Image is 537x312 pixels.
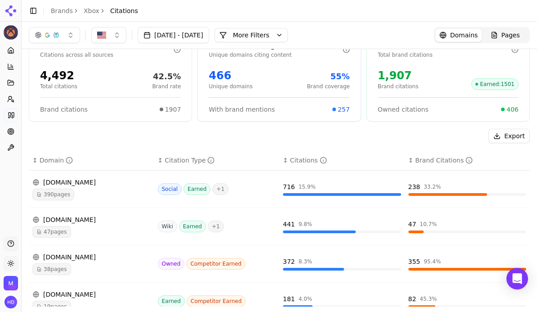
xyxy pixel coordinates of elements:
button: Current brand: Xbox [4,25,18,40]
nav: breadcrumb [51,6,138,15]
p: Total brand citations [378,51,511,59]
span: Earned : 1501 [471,78,519,90]
span: + 1 [212,183,228,195]
p: Citations across all sources [40,51,174,59]
div: 181 [283,294,295,303]
div: 55% [307,70,349,83]
th: citationTypes [154,150,280,171]
span: Brand citations [40,105,88,114]
div: ↕Brand Citations [408,156,527,165]
a: Xbox [84,6,99,15]
img: Xbox [4,25,18,40]
div: 9.8 % [299,221,313,228]
span: Social [158,183,182,195]
span: Owned [158,258,185,270]
span: Competitor Earned [187,295,246,307]
p: Brand coverage [307,83,349,90]
div: 8.3 % [299,258,313,265]
img: US [97,31,106,40]
span: 406 [506,105,519,114]
button: [DATE] - [DATE] [138,27,209,43]
span: Earned [183,183,210,195]
div: 82 [408,294,416,303]
span: 1907 [165,105,181,114]
div: ↕Domain [32,156,151,165]
div: Citation Type [165,156,215,165]
div: 15.9 % [299,183,316,190]
div: 716 [283,182,295,191]
div: 33.2 % [424,183,441,190]
p: Brand citations [378,83,419,90]
div: 466 [209,68,252,83]
span: Competitor Earned [186,258,246,270]
div: Domain [40,156,73,165]
div: 372 [283,257,295,266]
button: Open user button [4,296,17,308]
div: [DOMAIN_NAME] [32,178,151,187]
th: totalCitationCount [279,150,405,171]
span: Domains [450,31,478,40]
span: 47 pages [32,226,71,238]
div: [DOMAIN_NAME] [32,215,151,224]
p: Unique domains citing content [209,51,342,59]
div: 42.5% [152,70,181,83]
div: ↕Citation Type [158,156,276,165]
div: 355 [408,257,421,266]
div: [DOMAIN_NAME] [32,253,151,262]
div: [DOMAIN_NAME] [32,290,151,299]
div: 45.3 % [420,295,437,303]
span: 257 [338,105,350,114]
span: Earned [179,221,206,232]
span: 38 pages [32,263,71,275]
p: Unique domains [209,83,252,90]
div: ↕Citations [283,156,401,165]
div: 47 [408,220,416,229]
div: 95.4 % [424,258,441,265]
div: 238 [408,182,421,191]
div: 1,907 [378,68,419,83]
span: 390 pages [32,189,74,200]
p: Brand rate [152,83,181,90]
span: Owned citations [378,105,429,114]
div: 4.0 % [299,295,313,303]
div: 4,492 [40,68,77,83]
span: With brand mentions [209,105,275,114]
img: M2E [4,276,18,290]
button: Export [488,129,530,143]
button: More Filters [215,28,288,42]
div: Citations [290,156,327,165]
span: Earned [158,295,185,307]
th: brandCitationCount [405,150,530,171]
p: Total citations [40,83,77,90]
span: Wiki [158,221,177,232]
div: Open Intercom Messenger [506,268,528,289]
span: + 1 [208,221,224,232]
div: 10.7 % [420,221,437,228]
th: domain [29,150,154,171]
button: Open organization switcher [4,276,18,290]
span: Citations [110,6,138,15]
a: Brands [51,7,73,14]
div: Brand Citations [415,156,473,165]
div: 441 [283,220,295,229]
span: Pages [501,31,520,40]
img: Hakan Degirmenci [4,296,17,308]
